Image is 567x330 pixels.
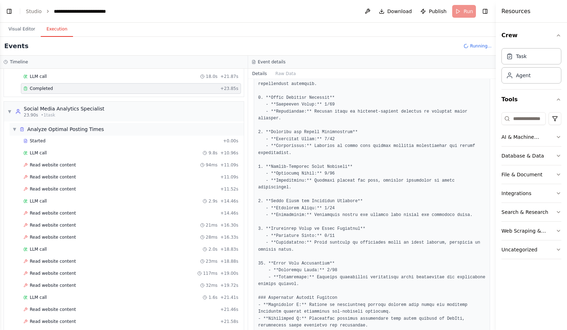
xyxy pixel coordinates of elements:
span: 18.0s [206,74,218,79]
span: + 19.00s [220,271,238,276]
div: File & Document [501,171,543,178]
span: Read website content [30,222,76,228]
button: Hide right sidebar [480,6,490,16]
button: Integrations [501,184,561,203]
span: 23ms [206,258,218,264]
span: Read website content [30,258,76,264]
span: + 16.30s [220,222,238,228]
span: Read website content [30,319,76,324]
span: + 16.33s [220,234,238,240]
button: AI & Machine Learning [501,128,561,146]
button: Uncategorized [501,240,561,259]
span: + 21.58s [220,319,238,324]
button: Show left sidebar [4,6,14,16]
span: + 0.00s [223,138,238,144]
div: Integrations [501,190,531,197]
span: LLM call [30,74,47,79]
span: 94ms [206,162,218,168]
div: Social Media Analytics Specialist [24,105,105,112]
span: 21ms [206,222,218,228]
div: Agent [516,72,530,79]
button: Search & Research [501,203,561,221]
span: LLM call [30,295,47,300]
div: Tools [501,109,561,265]
span: Download [387,8,412,15]
span: + 19.72s [220,283,238,288]
div: Crew [501,45,561,89]
button: Raw Data [271,69,300,79]
button: Tools [501,90,561,109]
span: + 11.52s [220,186,238,192]
span: + 10.96s [220,150,238,156]
span: LLM call [30,198,47,204]
button: Visual Editor [3,22,41,37]
span: 1.6s [208,295,217,300]
button: File & Document [501,165,561,184]
span: ▼ [12,126,17,132]
span: 117ms [203,271,218,276]
div: Uncategorized [501,246,537,253]
span: + 11.09s [220,162,238,168]
span: LLM call [30,246,47,252]
div: AI & Machine Learning [501,133,556,141]
span: + 21.46s [220,307,238,312]
span: + 14.46s [220,198,238,204]
h2: Events [4,41,28,51]
span: Completed [30,86,53,91]
span: + 21.41s [220,295,238,300]
div: Database & Data [501,152,544,159]
button: Database & Data [501,147,561,165]
span: Read website content [30,234,76,240]
span: 2.9s [208,198,217,204]
span: 32ms [206,283,218,288]
div: Search & Research [501,209,548,216]
span: Read website content [30,186,76,192]
span: • 1 task [41,112,55,118]
span: Read website content [30,174,76,180]
span: Started [30,138,45,144]
span: 9.8s [208,150,217,156]
span: Running... [470,43,492,49]
span: + 18.83s [220,246,238,252]
span: Publish [429,8,447,15]
span: 2.0s [208,246,217,252]
span: 28ms [206,234,218,240]
a: Studio [26,8,42,14]
div: Web Scraping & Browsing [501,227,556,234]
button: Publish [417,5,449,18]
h4: Resources [501,7,530,16]
span: Read website content [30,283,76,288]
h3: Event details [258,59,286,65]
span: Read website content [30,271,76,276]
span: ▼ [7,109,12,114]
span: Read website content [30,210,76,216]
span: LLM call [30,150,47,156]
span: + 23.85s [220,86,238,91]
nav: breadcrumb [26,8,123,15]
span: + 14.46s [220,210,238,216]
button: Download [376,5,415,18]
button: Web Scraping & Browsing [501,222,561,240]
span: Read website content [30,307,76,312]
span: + 18.88s [220,258,238,264]
span: + 11.09s [220,174,238,180]
div: Task [516,53,527,60]
span: Read website content [30,162,76,168]
span: + 21.87s [220,74,238,79]
button: Execution [41,22,73,37]
span: Analyze Optimal Posting Times [27,126,104,133]
h3: Timeline [10,59,28,65]
button: Details [248,69,271,79]
button: Crew [501,25,561,45]
span: 23.90s [24,112,38,118]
